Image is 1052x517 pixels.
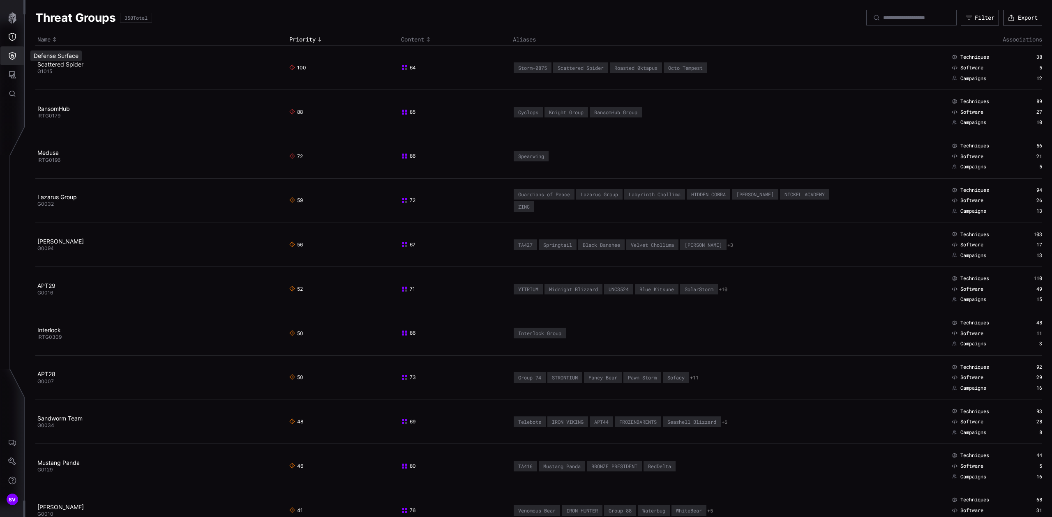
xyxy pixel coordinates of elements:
th: Aliases [511,34,847,46]
a: APT29 [37,282,55,289]
span: 100 [289,64,306,71]
a: Scattered Spider [37,61,83,68]
div: Springtail [543,242,572,248]
div: 92 [1016,364,1042,370]
div: Group 74 [518,375,541,380]
span: Campaigns [960,208,986,214]
span: G0034 [37,422,54,428]
span: Campaigns [960,75,986,82]
span: Campaigns [960,340,986,347]
span: Software [960,463,983,469]
div: 44 [1016,452,1042,459]
span: Campaigns [960,385,986,391]
div: 5 [1016,64,1042,71]
span: Content [401,36,424,43]
div: 48 [1016,319,1042,326]
span: Campaigns [960,119,986,126]
div: SolarStorm [685,286,713,292]
span: Software [960,418,983,425]
div: 49 [1016,286,1042,292]
div: Waterbug [642,508,665,513]
span: 76 [401,507,415,514]
button: Export [1003,10,1042,25]
div: Velvet Chollima [631,242,674,248]
div: Black Banshee [583,242,620,248]
span: 52 [289,286,303,292]
div: RansomHub Group [594,109,637,115]
div: Scattered Spider [558,65,604,71]
div: 3 [1016,340,1042,347]
div: Labyrinth Chollima [629,191,681,197]
span: Campaigns [960,473,986,480]
span: Software [960,286,983,292]
div: IRON HUNTER [566,508,598,513]
span: 64 [401,64,416,71]
div: 27 [1016,109,1042,115]
div: 103 [1016,231,1042,238]
div: Defense Surface [30,51,82,61]
span: 86 [401,330,415,336]
div: IRON VIKING [552,419,584,425]
span: Campaigns [960,296,986,303]
span: Techniques [960,231,989,238]
div: WhiteBear [676,508,702,513]
a: Mustang Panda [37,459,80,466]
span: 50 [289,374,303,381]
div: STRONTIUM [552,375,578,380]
span: G1015 [37,68,52,74]
span: Software [960,241,983,248]
div: 31 [1016,507,1042,514]
div: 16 [1016,473,1042,480]
span: Priority [289,36,316,43]
div: Octo Tempest [668,65,703,71]
div: Toggle sort direction [401,36,509,43]
div: 16 [1016,385,1042,391]
a: Interlock [37,326,61,333]
div: Mustang Panda [543,463,581,469]
a: APT28 [37,370,55,377]
span: G0129 [37,466,53,473]
div: Fancy Bear [588,375,617,380]
a: [PERSON_NAME] [37,238,84,245]
div: 12 [1016,75,1042,82]
span: Techniques [960,54,989,60]
div: Roasted 0ktapus [614,65,657,71]
span: 69 [401,418,415,425]
div: ZINC [518,204,530,209]
span: Techniques [960,98,989,105]
span: 73 [401,374,416,381]
div: 93 [1016,408,1042,415]
div: Toggle sort direction [37,36,285,43]
div: 13 [1016,208,1042,214]
div: 5 [1016,163,1042,170]
button: +11 [690,375,699,381]
button: Filter [961,10,999,25]
div: 110 [1016,275,1042,282]
div: 11 [1016,330,1042,337]
span: Software [960,197,983,204]
div: 28 [1016,418,1042,425]
span: Campaigns [960,429,986,436]
div: 350 Total [125,15,148,20]
span: Campaigns [960,163,986,170]
span: IRTG0309 [37,334,62,340]
span: Software [960,330,983,337]
div: TA416 [518,463,533,469]
div: Telebots [518,419,541,425]
div: 8 [1016,429,1042,436]
span: 67 [401,241,415,248]
div: [PERSON_NAME] [685,242,722,248]
div: Guardians of Peace [518,191,570,197]
span: G0016 [37,290,53,296]
span: 80 [401,463,416,469]
div: Lazarus Group [581,191,618,197]
div: 89 [1016,98,1042,105]
span: Software [960,374,983,381]
div: Seashell Blizzard [667,419,716,425]
span: 48 [289,418,303,425]
a: RansomHub [37,105,70,112]
div: 38 [1016,54,1042,60]
div: BRONZE PRESIDENT [591,463,637,469]
div: 5 [1016,463,1042,469]
div: Sofacy [667,375,685,380]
